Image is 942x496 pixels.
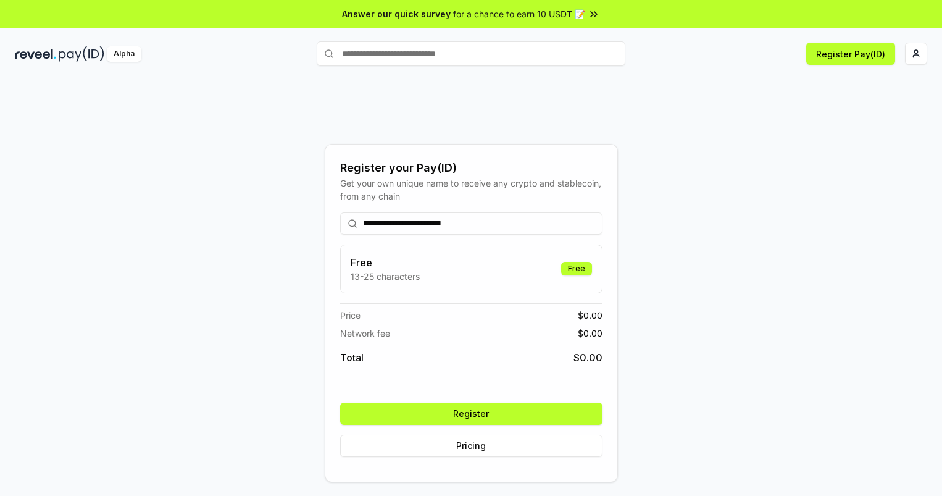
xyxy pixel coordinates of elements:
[573,350,602,365] span: $ 0.00
[340,435,602,457] button: Pricing
[107,46,141,62] div: Alpha
[340,177,602,203] div: Get your own unique name to receive any crypto and stablecoin, from any chain
[453,7,585,20] span: for a chance to earn 10 USDT 📝
[340,350,364,365] span: Total
[806,43,895,65] button: Register Pay(ID)
[342,7,451,20] span: Answer our quick survey
[351,255,420,270] h3: Free
[15,46,56,62] img: reveel_dark
[578,309,602,322] span: $ 0.00
[351,270,420,283] p: 13-25 characters
[340,327,390,340] span: Network fee
[340,403,602,425] button: Register
[561,262,592,275] div: Free
[340,159,602,177] div: Register your Pay(ID)
[59,46,104,62] img: pay_id
[578,327,602,340] span: $ 0.00
[340,309,361,322] span: Price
